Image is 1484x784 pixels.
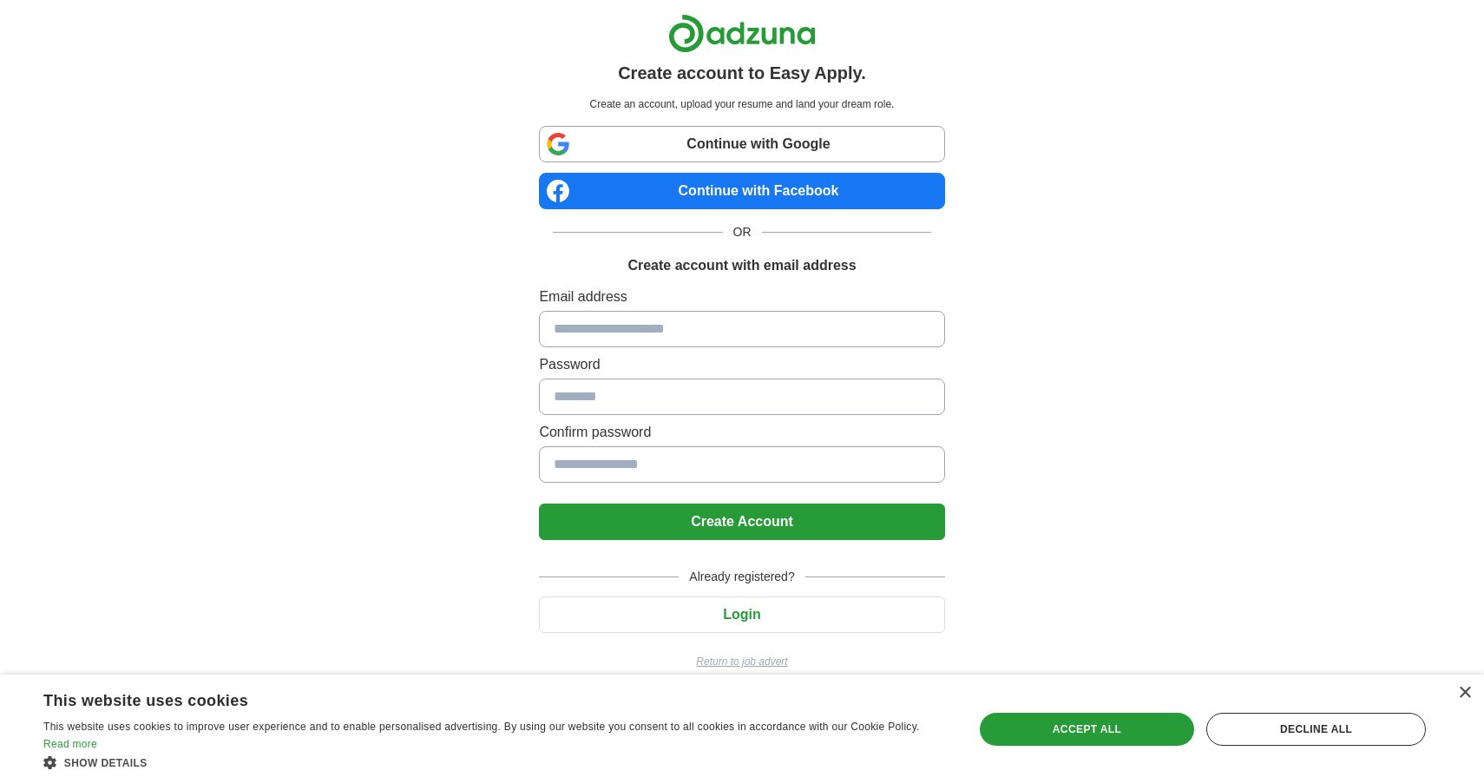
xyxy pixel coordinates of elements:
[539,287,944,307] label: Email address
[539,126,944,162] a: Continue with Google
[64,757,148,769] span: Show details
[627,255,856,276] h1: Create account with email address
[539,596,944,633] button: Login
[539,654,944,669] a: Return to job advert
[1206,713,1426,746] div: Decline all
[723,223,762,241] span: OR
[539,173,944,209] a: Continue with Facebook
[43,754,946,771] div: Show details
[539,504,944,540] button: Create Account
[980,713,1194,746] div: Accept all
[539,607,944,622] a: Login
[43,685,903,711] div: This website uses cookies
[542,96,941,112] p: Create an account, upload your resume and land your dream role.
[1458,687,1471,700] div: Close
[668,14,816,53] img: Adzuna logo
[539,422,944,443] label: Confirm password
[618,60,866,86] h1: Create account to Easy Apply.
[43,738,97,750] a: Read more, opens a new window
[679,568,804,586] span: Already registered?
[43,721,920,733] span: This website uses cookies to improve user experience and to enable personalised advertising. By u...
[539,354,944,375] label: Password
